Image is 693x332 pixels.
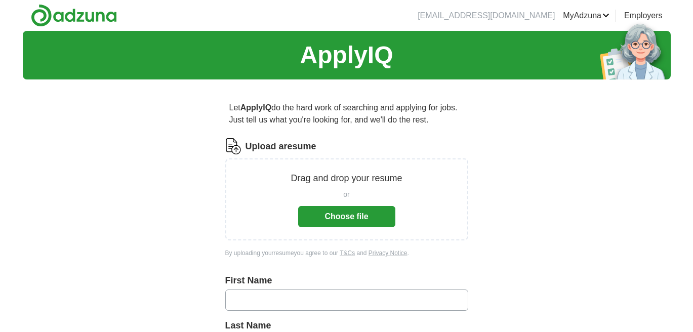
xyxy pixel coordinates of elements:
[225,274,468,287] label: First Name
[343,189,349,200] span: or
[369,250,407,257] a: Privacy Notice
[418,10,555,22] li: [EMAIL_ADDRESS][DOMAIN_NAME]
[291,172,402,185] p: Drag and drop your resume
[246,140,316,153] label: Upload a resume
[300,37,393,73] h1: ApplyIQ
[298,206,395,227] button: Choose file
[240,103,271,112] strong: ApplyIQ
[31,4,117,27] img: Adzuna logo
[225,138,241,154] img: CV Icon
[225,248,468,258] div: By uploading your resume you agree to our and .
[340,250,355,257] a: T&Cs
[624,10,663,22] a: Employers
[225,98,468,130] p: Let do the hard work of searching and applying for jobs. Just tell us what you're looking for, an...
[563,10,609,22] a: MyAdzuna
